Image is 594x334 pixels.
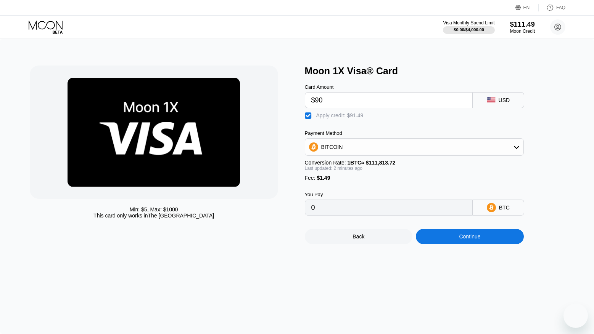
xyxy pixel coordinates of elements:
div: BITCOIN [321,144,343,150]
div: FAQ [556,5,565,10]
div: Back [353,233,364,240]
div: Visa Monthly Spend Limit [443,20,494,26]
div: Moon 1X Visa® Card [305,66,572,77]
div: BITCOIN [305,139,523,155]
div: You Pay [305,192,473,197]
div: $111.49Moon Credit [510,21,535,34]
div: USD [499,97,510,103]
div: Continue [459,233,480,240]
div: BTC [499,205,510,211]
div: FAQ [539,4,565,11]
div: $0.00 / $4,000.00 [454,27,484,32]
div: Fee : [305,175,524,181]
div: Back [305,229,413,244]
div: This card only works in The [GEOGRAPHIC_DATA] [93,213,214,219]
input: $0.00 [311,93,466,108]
div:  [305,112,312,120]
iframe: Кнопка запуска окна обмена сообщениями [563,304,588,328]
div: Last updated: 2 minutes ago [305,166,524,171]
div: Apply credit: $91.49 [316,112,364,118]
div: Visa Monthly Spend Limit$0.00/$4,000.00 [443,20,494,34]
div: Conversion Rate: [305,160,524,166]
div: Card Amount [305,84,473,90]
div: Moon Credit [510,29,535,34]
span: $1.49 [317,175,330,181]
div: EN [515,4,539,11]
span: 1 BTC ≈ $111,813.72 [348,160,396,166]
div: Min: $ 5 , Max: $ 1000 [130,206,178,213]
div: Continue [416,229,524,244]
div: Payment Method [305,130,524,136]
div: $111.49 [510,21,535,29]
div: EN [523,5,530,10]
